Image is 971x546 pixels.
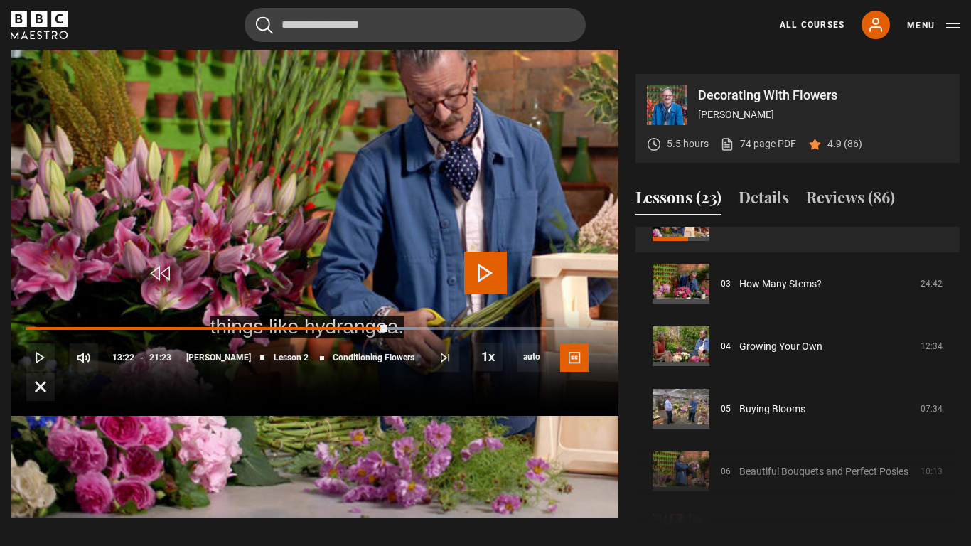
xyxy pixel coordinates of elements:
[517,343,546,372] div: Current quality: 360p
[739,402,805,417] a: Buying Blooms
[739,277,822,291] a: How Many Stems?
[140,353,144,363] span: -
[256,16,273,34] button: Submit the search query
[26,343,55,372] button: Play
[274,353,309,362] span: Lesson 2
[720,136,796,151] a: 74 page PDF
[739,339,822,354] a: Growing Your Own
[112,345,134,370] span: 13:22
[431,343,459,372] button: Next Lesson
[780,18,844,31] a: All Courses
[827,136,862,151] p: 4.9 (86)
[186,353,251,362] span: [PERSON_NAME]
[667,136,709,151] p: 5.5 hours
[560,343,589,372] button: Captions
[70,343,98,372] button: Mute
[26,327,603,330] div: Progress Bar
[26,373,55,401] button: Fullscreen
[806,186,895,215] button: Reviews (86)
[739,186,789,215] button: Details
[333,353,414,362] span: Conditioning Flowers
[698,89,948,102] p: Decorating With Flowers
[907,18,960,33] button: Toggle navigation
[517,343,546,372] span: auto
[698,107,948,122] p: [PERSON_NAME]
[739,214,832,229] a: Conditioning Flowers
[245,8,586,42] input: Search
[474,343,503,371] button: Playback Rate
[635,186,721,215] button: Lessons (23)
[11,74,618,415] video-js: Video Player
[11,11,68,39] svg: BBC Maestro
[149,345,171,370] span: 21:23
